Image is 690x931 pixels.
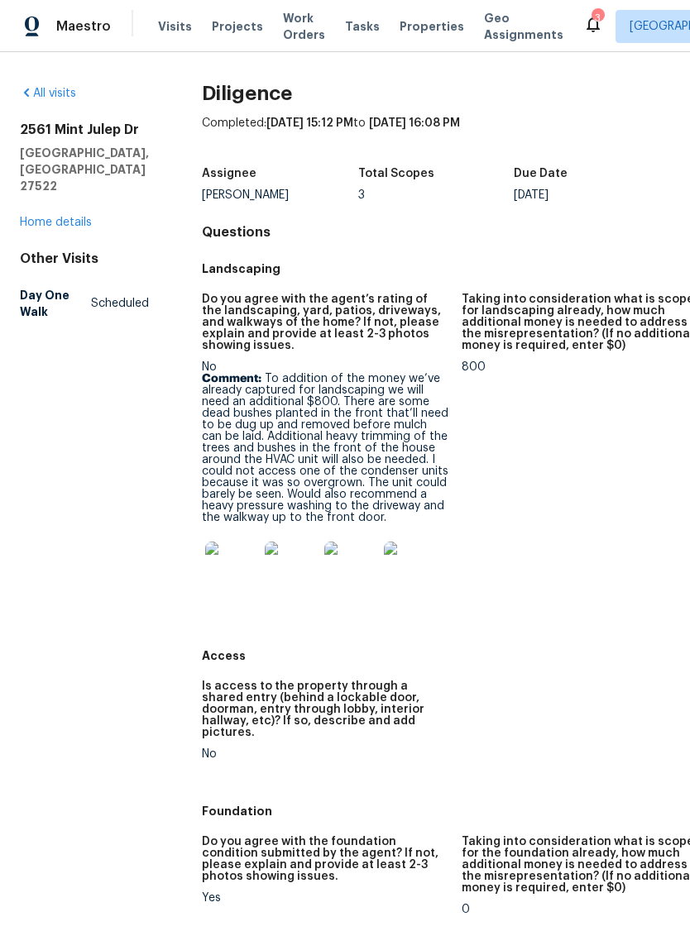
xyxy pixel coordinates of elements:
[484,10,563,43] span: Geo Assignments
[400,18,464,35] span: Properties
[369,117,460,129] span: [DATE] 16:08 PM
[202,892,448,904] div: Yes
[20,122,149,138] h2: 2561 Mint Julep Dr
[202,189,358,201] div: [PERSON_NAME]
[358,168,434,179] h5: Total Scopes
[358,189,515,201] div: 3
[212,18,263,35] span: Projects
[20,251,149,267] div: Other Visits
[202,373,261,384] b: Comment:
[514,189,670,201] div: [DATE]
[20,287,91,320] h5: Day One Walk
[345,21,380,32] span: Tasks
[20,145,149,194] h5: [GEOGRAPHIC_DATA], [GEOGRAPHIC_DATA] 27522
[514,168,568,179] h5: Due Date
[20,217,92,228] a: Home details
[20,88,76,99] a: All visits
[20,280,149,327] a: Day One WalkScheduled
[202,748,448,760] div: No
[592,10,603,26] div: 3
[202,294,448,351] h5: Do you agree with the agent’s rating of the landscaping, yard, patios, driveways, and walkways of...
[202,168,256,179] h5: Assignee
[202,361,448,604] div: No
[91,295,149,312] span: Scheduled
[202,373,448,523] p: To addition of the money we’ve already captured for landscaping we will need an additional $800. ...
[158,18,192,35] span: Visits
[266,117,353,129] span: [DATE] 15:12 PM
[283,10,325,43] span: Work Orders
[202,680,448,738] h5: Is access to the property through a shared entry (behind a lockable door, doorman, entry through ...
[56,18,111,35] span: Maestro
[202,836,448,882] h5: Do you agree with the foundation condition submitted by the agent? If not, please explain and pro...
